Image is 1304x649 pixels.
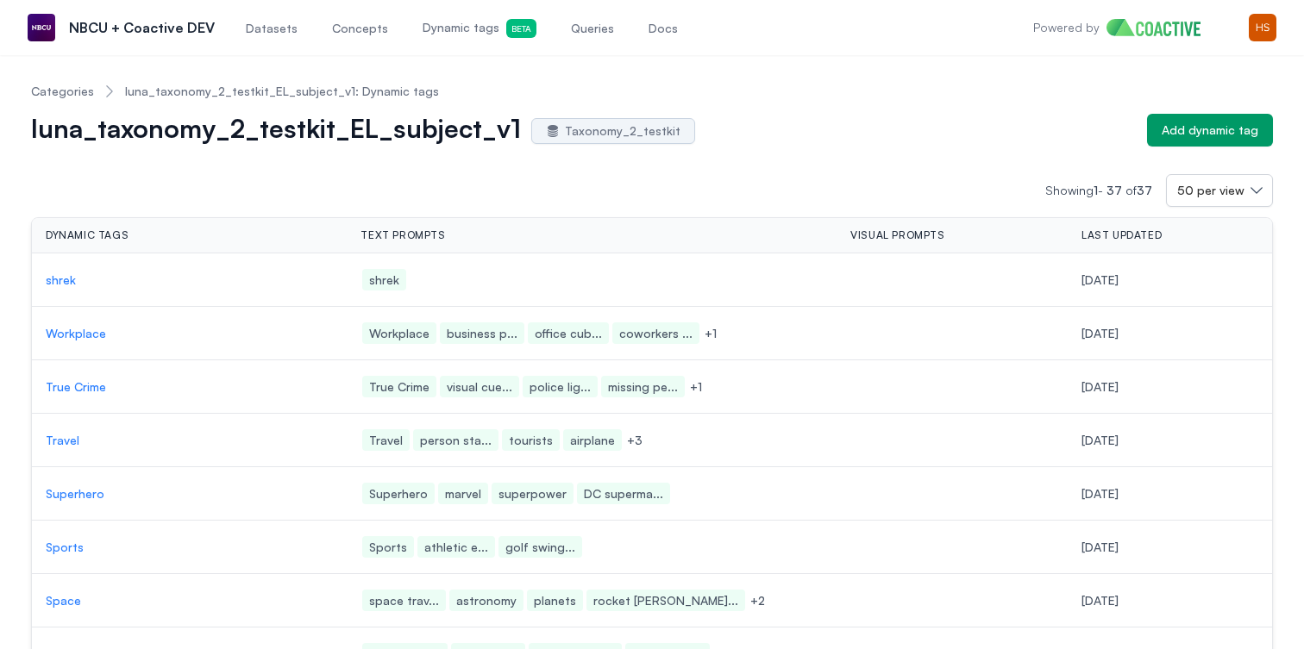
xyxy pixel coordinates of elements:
[360,228,445,242] span: Text prompts
[1081,593,1119,608] span: Thursday, April 17, 2025 at 1:12:22 AM UTC
[1137,183,1152,197] span: 37
[1249,14,1276,41] img: Menu for the logged in user
[701,325,720,342] span: + 1
[46,485,333,502] a: Superhero
[1033,19,1100,36] p: Powered by
[413,429,498,451] span: person sta...
[362,269,406,290] span: shrek
[1107,19,1214,36] img: Home
[1081,272,1119,287] span: Tuesday, July 8, 2025 at 11:43:55 PM UTC
[563,429,622,451] span: airplane
[1177,182,1244,199] span: 50 per view
[46,539,333,556] a: Sports
[1166,174,1273,207] button: 50 per view
[362,322,436,344] span: Workplace
[531,118,695,144] a: Taxonomy_2_testkit
[1162,122,1258,139] div: Add dynamic tag
[523,376,598,397] span: police lig...
[440,322,524,344] span: business p...
[1045,182,1166,199] p: Showing -
[423,19,536,38] span: Dynamic tags
[46,432,333,449] a: Travel
[1081,540,1119,554] span: Thursday, April 17, 2025 at 1:04:43 AM UTC
[528,322,609,344] span: office cub...
[577,483,670,504] span: DC superma...
[1147,114,1273,147] button: Add dynamic tag
[246,20,298,37] span: Datasets
[624,432,646,449] span: + 3
[46,271,333,289] a: shrek
[565,122,680,140] span: Taxonomy_2_testkit
[362,429,410,451] span: Travel
[69,17,215,38] p: NBCU + Coactive DEV
[332,20,388,37] span: Concepts
[1094,183,1098,197] span: 1
[686,378,705,396] span: + 1
[362,590,446,611] span: space trav...
[449,590,523,611] span: astronomy
[46,592,333,609] a: Space
[502,429,560,451] span: tourists
[46,378,333,396] a: True Crime
[31,69,1273,114] nav: Breadcrumb
[31,83,94,100] a: Categories
[527,590,583,611] span: planets
[46,228,129,242] span: Dynamic tags
[1081,433,1119,447] span: Wednesday, April 16, 2025 at 11:19:01 PM UTC
[1081,326,1119,340] span: Wednesday, April 16, 2025 at 11:12:27 PM UTC
[31,116,521,144] h1: luna_taxonomy_2_testkit_EL_subject_v1
[1081,379,1119,394] span: Wednesday, April 16, 2025 at 11:14:40 PM UTC
[506,19,536,38] span: Beta
[612,322,699,344] span: coworkers ...
[438,483,488,504] span: marvel
[46,325,333,342] a: Workplace
[417,536,495,558] span: athletic e...
[125,83,439,100] span: luna_taxonomy_2_testkit_EL_subject_v1: Dynamic tags
[850,228,944,242] span: Visual prompts
[747,592,768,609] span: + 2
[571,20,614,37] span: Queries
[362,376,436,397] span: True Crime
[1081,228,1162,242] span: Last updated
[492,483,574,504] span: superpower
[28,14,55,41] img: NBCU + Coactive DEV
[440,376,519,397] span: visual cue...
[1081,486,1119,501] span: Wednesday, April 16, 2025 at 11:20:38 PM UTC
[362,483,435,504] span: Superhero
[498,536,582,558] span: golf swing...
[1107,183,1122,197] span: 37
[362,536,414,558] span: Sports
[601,376,685,397] span: missing pe...
[586,590,745,611] span: rocket [PERSON_NAME]...
[1125,183,1152,197] span: of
